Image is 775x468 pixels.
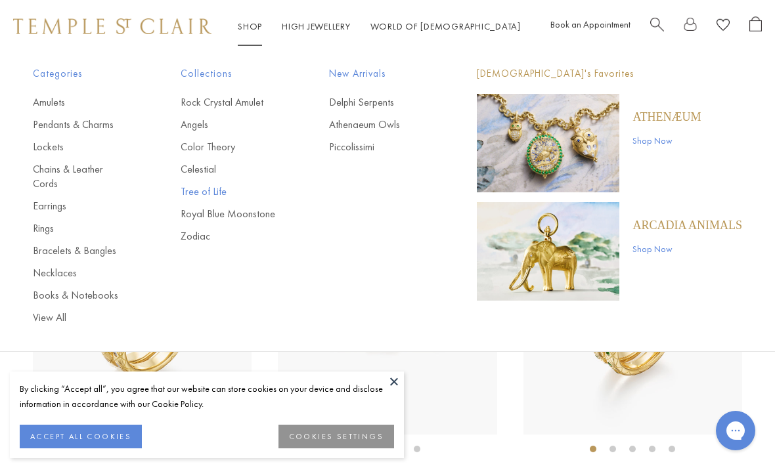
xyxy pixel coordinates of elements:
[20,381,394,412] div: By clicking “Accept all”, you agree that our website can store cookies on your device and disclos...
[329,66,424,82] span: New Arrivals
[181,162,276,177] a: Celestial
[181,66,276,82] span: Collections
[749,16,762,37] a: Open Shopping Bag
[33,244,128,258] a: Bracelets & Bangles
[717,16,730,37] a: View Wishlist
[278,425,394,448] button: COOKIES SETTINGS
[238,18,521,35] nav: Main navigation
[33,117,128,132] a: Pendants & Charms
[370,20,521,32] a: World of [DEMOGRAPHIC_DATA]World of [DEMOGRAPHIC_DATA]
[33,266,128,280] a: Necklaces
[632,242,742,256] a: Shop Now
[33,310,128,325] a: View All
[477,66,742,82] p: [DEMOGRAPHIC_DATA]'s Favorites
[33,288,128,303] a: Books & Notebooks
[238,20,262,32] a: ShopShop
[20,425,142,448] button: ACCEPT ALL COOKIES
[33,162,128,191] a: Chains & Leather Cords
[632,110,701,124] a: Athenæum
[181,184,276,199] a: Tree of Life
[329,117,424,132] a: Athenaeum Owls
[181,117,276,132] a: Angels
[650,16,664,37] a: Search
[632,133,701,148] a: Shop Now
[33,140,128,154] a: Lockets
[181,207,276,221] a: Royal Blue Moonstone
[33,66,128,82] span: Categories
[329,140,424,154] a: Piccolissimi
[33,199,128,213] a: Earrings
[13,18,211,34] img: Temple St. Clair
[181,229,276,244] a: Zodiac
[181,95,276,110] a: Rock Crystal Amulet
[550,18,631,30] a: Book an Appointment
[709,406,762,455] iframe: Gorgias live chat messenger
[282,20,351,32] a: High JewelleryHigh Jewellery
[33,221,128,236] a: Rings
[33,95,128,110] a: Amulets
[181,140,276,154] a: Color Theory
[632,218,742,232] a: ARCADIA ANIMALS
[329,95,424,110] a: Delphi Serpents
